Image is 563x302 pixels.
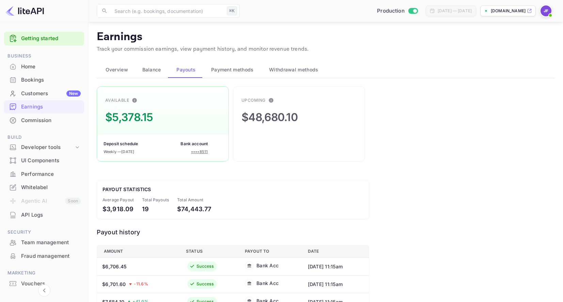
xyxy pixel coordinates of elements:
span: Overview [106,66,128,74]
span: Business [4,52,84,60]
div: Vouchers [4,277,84,290]
div: 19 [142,204,169,214]
div: Commission [21,117,81,124]
div: Performance [4,168,84,181]
div: $3,918.09 [103,204,134,214]
div: Deposit schedule [104,141,138,147]
th: Date [302,245,369,257]
div: Total Amount [177,197,212,203]
div: Team management [21,239,81,247]
span: Security [4,229,84,236]
div: Getting started [4,32,84,46]
div: Weekly — [DATE] [104,149,134,155]
div: [DATE] — [DATE] [438,8,472,14]
th: Amount [97,245,181,257]
a: Earnings [4,100,84,113]
p: Earnings [97,30,555,44]
div: API Logs [21,211,81,219]
a: Vouchers [4,277,84,290]
div: Bank Acc [256,280,279,287]
div: Available [105,97,129,103]
a: CustomersNew [4,87,84,100]
div: Vouchers [21,280,81,288]
span: Payouts [176,66,196,74]
a: Commission [4,114,84,127]
div: Customers [21,90,81,98]
div: Success [197,281,214,287]
div: UI Components [4,154,84,167]
div: $6,706.45 [102,263,126,270]
div: UI Components [21,157,81,165]
span: Marketing [4,269,84,277]
button: Collapse navigation [38,284,50,297]
div: Payout Statistics [103,186,363,193]
div: Payout history [97,228,369,237]
div: Fraud management [4,250,84,263]
span: -11.6 % [134,281,148,287]
div: Whitelabel [21,184,81,191]
th: Status [181,245,239,257]
div: Average Payout [103,197,134,203]
div: $48,680.10 [241,109,298,125]
div: Home [4,60,84,73]
div: Bank Acc [256,262,279,269]
div: Developer tools [4,141,84,153]
div: ⌘K [227,6,237,15]
div: $6,701.60 [102,281,126,288]
button: This is the amount of confirmed commission that will be paid to you on the next scheduled deposit [129,95,140,106]
div: Home [21,63,81,71]
a: UI Components [4,154,84,167]
div: [DATE] 11:15am [308,281,362,288]
a: Team management [4,236,84,249]
div: $74,443.77 [177,204,212,214]
span: Production [377,7,405,15]
img: Jenny Frimer [541,5,551,16]
p: [DOMAIN_NAME] [491,8,526,14]
div: API Logs [4,208,84,222]
div: Team management [4,236,84,249]
a: Fraud management [4,250,84,262]
div: Bookings [4,73,84,87]
div: Performance [21,170,81,178]
div: Bookings [21,76,81,84]
span: Balance [142,66,161,74]
div: $5,378.15 [105,109,153,125]
div: Developer tools [21,144,74,151]
div: Earnings [21,103,81,111]
div: New [66,90,81,97]
div: Earnings [4,100,84,114]
a: Home [4,60,84,73]
p: Track your commission earnings, view payment history, and monitor revenue trends. [97,45,555,53]
a: Getting started [21,35,81,43]
img: LiteAPI logo [5,5,44,16]
a: Performance [4,168,84,180]
div: scrollable auto tabs example [97,62,555,78]
div: Success [197,263,214,269]
span: Payment methods [211,66,254,74]
div: •••• 8511 [191,149,208,155]
div: Switch to Sandbox mode [374,7,420,15]
div: Fraud management [21,252,81,260]
th: Payout to [239,245,302,257]
a: Whitelabel [4,181,84,194]
div: Upcoming [241,97,266,103]
input: Search (e.g. bookings, documentation) [110,4,224,18]
div: [DATE] 11:15am [308,263,362,270]
a: API Logs [4,208,84,221]
button: This is the amount of commission earned for bookings that have not been finalized. After guest ch... [266,95,277,106]
div: Total Payouts [142,197,169,203]
div: Bank account [181,141,208,147]
a: Bookings [4,73,84,86]
span: Withdrawal methods [269,66,318,74]
span: Build [4,134,84,141]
